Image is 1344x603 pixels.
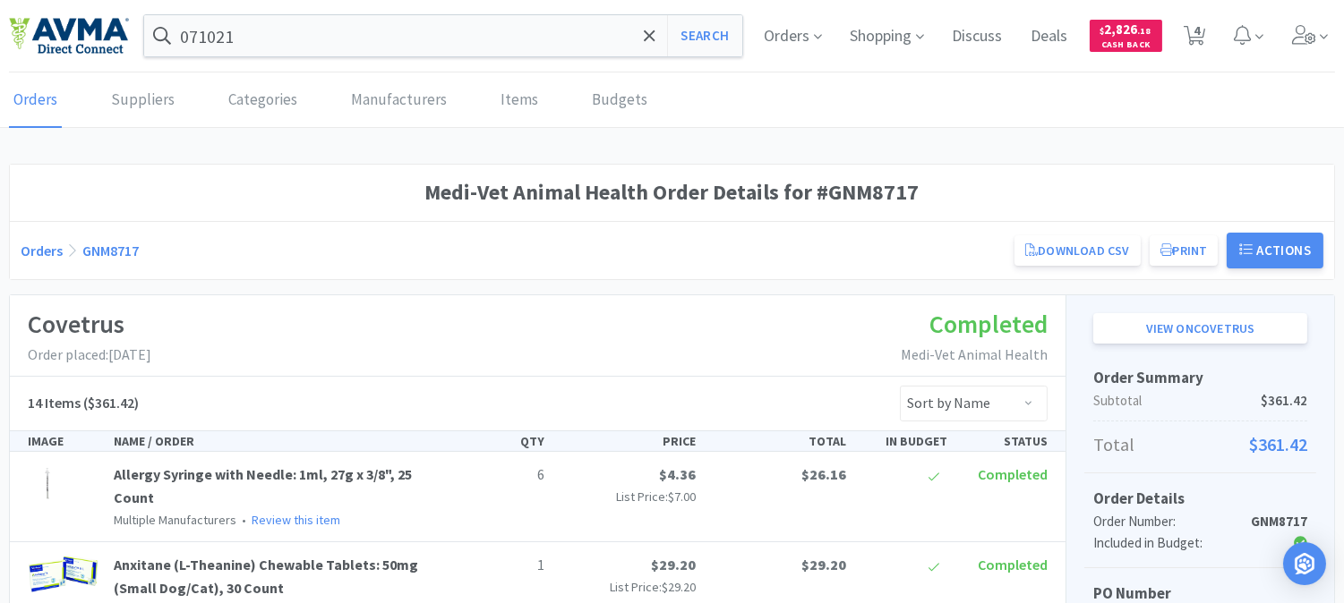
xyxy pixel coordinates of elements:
span: 14 Items [28,394,81,412]
a: Orders [9,73,62,128]
h5: Order Details [1093,487,1307,511]
a: Budgets [587,73,652,128]
p: Medi-Vet Animal Health [901,344,1048,367]
span: Completed [978,465,1048,483]
div: NAME / ORDER [107,431,451,451]
div: STATUS [954,431,1055,451]
a: Manufacturers [347,73,451,128]
span: Completed [929,308,1048,340]
span: 2,826 [1100,21,1151,38]
a: GNM8717 [82,242,139,259]
span: $361.42 [1249,430,1307,459]
a: Review this item [252,512,340,528]
h5: ($361.42) [28,392,139,415]
p: Total [1093,430,1307,459]
img: 516374a87bc84583951ca083a71c4f3a_757512.png [28,463,67,503]
img: c681fa8e291e4a638967b64739b42c85_31878.png [28,554,99,593]
div: IMAGE [21,431,107,451]
a: $2,826.18Cash Back [1090,12,1162,60]
div: Open Intercom Messenger [1283,542,1326,585]
p: Order placed: [DATE] [28,344,151,367]
span: • [239,512,249,528]
div: TOTAL [703,431,853,451]
p: List Price: [560,487,696,506]
input: Search by item, sku, manufacturer, ingredient, size... [144,15,742,56]
strong: GNM8717 [1251,513,1307,530]
img: e4e33dab9f054f5782a47901c742baa9_102.png [9,17,129,55]
a: Suppliers [107,73,179,128]
h1: Medi-Vet Animal Health Order Details for #GNM8717 [21,175,1323,209]
button: Print [1150,235,1219,266]
a: 4 [1177,30,1213,47]
div: IN BUDGET [853,431,954,451]
span: $361.42 [1261,390,1307,412]
div: QTY [451,431,552,451]
h5: Order Summary [1093,366,1307,390]
div: PRICE [552,431,703,451]
a: Orders [21,242,63,259]
p: 1 [458,554,544,577]
a: Allergy Syringe with Needle: 1ml, 27g x 3/8", 25 Count [114,465,412,506]
span: . 18 [1138,25,1151,37]
span: $26.16 [801,465,846,483]
a: Discuss [946,29,1010,45]
a: Download CSV [1014,235,1140,266]
span: $29.20 [662,579,696,595]
button: Search [667,15,741,56]
span: $29.20 [651,556,696,573]
div: Order Number: [1093,511,1236,532]
a: Anxitane (L-Theanine) Chewable Tablets: 50mg (Small Dog/Cat), 30 Count [114,556,418,597]
a: Categories [224,73,302,128]
span: Multiple Manufacturers [114,512,236,528]
a: Deals [1024,29,1075,45]
h1: Covetrus [28,304,151,344]
span: Cash Back [1100,40,1151,52]
a: Items [496,73,543,128]
span: $29.20 [801,556,846,573]
span: Completed [978,556,1048,573]
span: $ [1100,25,1105,37]
button: Actions [1227,233,1323,268]
p: Subtotal [1093,390,1307,412]
p: 6 [458,463,544,487]
span: $4.36 [659,465,696,483]
p: List Price: [560,577,696,597]
span: $7.00 [668,488,696,505]
a: View onCovetrus [1093,313,1307,344]
div: Included in Budget: [1093,532,1236,554]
